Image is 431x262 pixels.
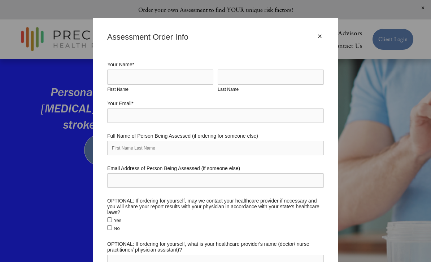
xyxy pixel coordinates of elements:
label: Your Email [107,101,324,106]
div: Assessment Order Info [107,32,316,42]
label: OPTIONAL: If ordering for yourself, what is your healthcare provider's name (doctor/ nurse practi... [107,241,324,253]
input: First Name Last Name [107,141,324,155]
div: Close [316,32,324,40]
label: No [107,226,120,231]
iframe: Chat Widget [395,227,431,262]
legend: OPTIONAL: If ordering for yourself, may we contact your healthcare provider if necessary and you ... [107,198,324,215]
input: Yes [107,217,112,222]
legend: Your Name [107,62,134,67]
input: Last Name [218,70,324,85]
label: Email Address of Person Being Assessed (if someone else) [107,165,324,171]
span: Last Name [218,87,239,92]
input: First Name [107,70,213,85]
input: No [107,225,112,230]
span: First Name [107,87,129,92]
label: Yes [107,218,121,223]
label: Full Name of Person Being Assessed (if ordering for someone else) [107,133,324,139]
